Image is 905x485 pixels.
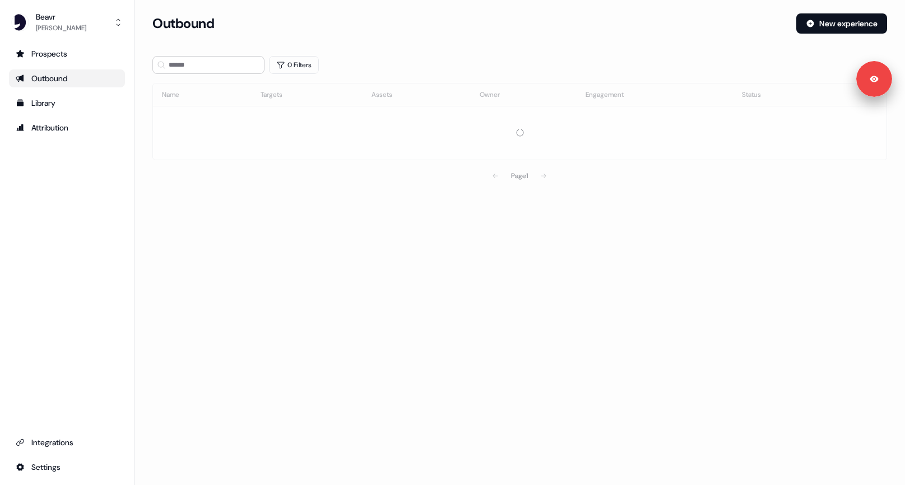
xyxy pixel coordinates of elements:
h3: Outbound [152,15,214,32]
div: Beavr [36,11,86,22]
a: Go to attribution [9,119,125,137]
div: [PERSON_NAME] [36,22,86,34]
button: New experience [796,13,887,34]
div: Attribution [16,122,118,133]
a: Go to outbound experience [9,69,125,87]
a: Go to prospects [9,45,125,63]
a: Go to templates [9,94,125,112]
button: Beavr[PERSON_NAME] [9,9,125,36]
div: Outbound [16,73,118,84]
a: Go to integrations [9,433,125,451]
div: Integrations [16,437,118,448]
div: Library [16,97,118,109]
a: Go to integrations [9,458,125,476]
button: 0 Filters [269,56,319,74]
div: Prospects [16,48,118,59]
div: Settings [16,461,118,473]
